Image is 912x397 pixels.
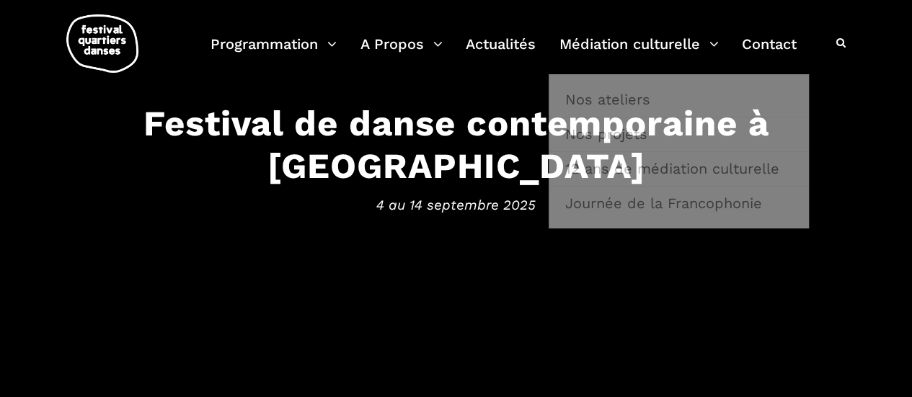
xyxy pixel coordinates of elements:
[557,117,801,151] a: Nos projets
[557,152,801,185] a: 12 ans de médiation culturelle
[14,194,898,215] span: 4 au 14 septembre 2025
[360,32,443,74] a: A Propos
[14,102,898,187] h3: Festival de danse contemporaine à [GEOGRAPHIC_DATA]
[557,83,801,116] a: Nos ateliers
[557,187,801,220] a: Journée de la Francophonie
[66,14,138,73] img: logo-fqd-med
[211,32,337,74] a: Programmation
[742,32,797,74] a: Contact
[466,32,536,74] a: Actualités
[559,32,719,74] a: Médiation culturelle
